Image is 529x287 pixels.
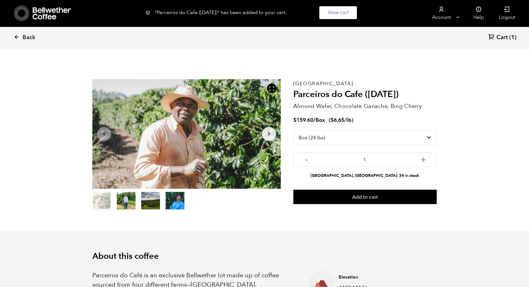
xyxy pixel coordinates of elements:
bdi: 6.65 [331,116,344,124]
span: Cart [496,34,508,41]
p: Almond Wafer, Chocolate Ganache, Bing Cherry [293,102,437,110]
button: - [303,156,311,162]
span: / [313,116,316,124]
span: $ [293,116,296,124]
button: Add to cart [293,190,437,204]
span: $ [331,116,334,124]
span: Back [23,34,35,41]
span: (1) [509,34,516,41]
span: /lb [344,116,352,124]
li: [GEOGRAPHIC_DATA], [GEOGRAPHIC_DATA]: 34 in stock [293,173,437,179]
h2: Parceiros do Cafe ([DATE]) [293,89,437,100]
bdi: 159.60 [293,116,313,124]
h2: About this coffee [92,251,437,261]
a: Cart (1) [488,33,516,42]
span: Box [316,116,325,124]
h4: Elevation [339,274,427,280]
button: + [419,156,427,162]
div: "Parceiros do Cafe ([DATE])" has been added to your cart. [146,6,383,19]
span: ( ) [329,116,353,124]
a: View cart [319,6,357,19]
